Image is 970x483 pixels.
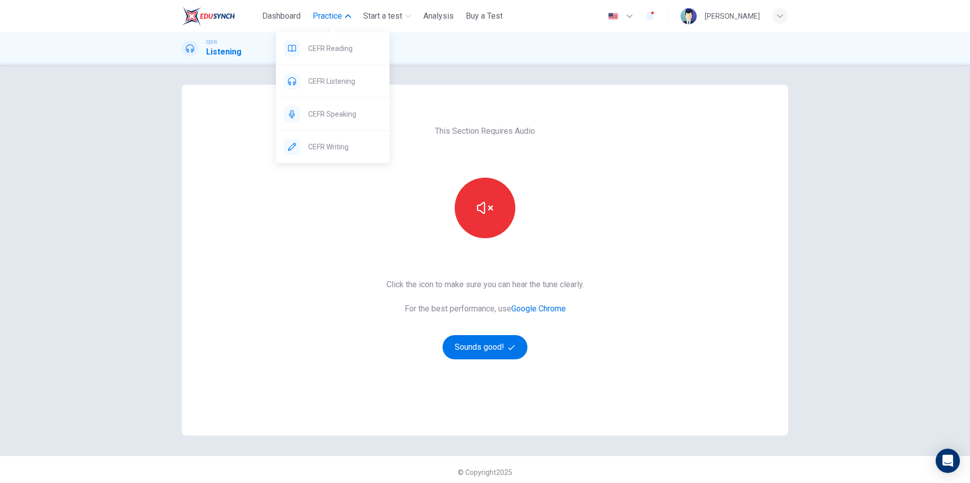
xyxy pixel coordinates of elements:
[258,7,305,25] button: Dashboard
[462,7,507,25] button: Buy a Test
[276,98,390,130] div: CEFR Speaking
[511,304,566,313] a: Google Chrome
[359,7,415,25] button: Start a test
[386,303,584,315] span: For the best performance, use
[936,449,960,473] div: Open Intercom Messenger
[309,7,355,25] button: Practice
[419,7,458,25] button: Analysis
[276,32,390,65] div: CEFR Reading
[206,46,241,58] h1: Listening
[262,10,301,22] span: Dashboard
[705,10,760,22] div: [PERSON_NAME]
[276,65,390,97] div: CEFR Listening
[308,108,381,120] span: CEFR Speaking
[435,125,535,137] span: This Section Requires Audio
[466,10,503,22] span: Buy a Test
[423,10,454,22] span: Analysis
[182,6,258,26] a: ELTC logo
[607,13,619,20] img: en
[308,141,381,153] span: CEFR Writing
[182,6,235,26] img: ELTC logo
[458,468,512,476] span: © Copyright 2025
[386,279,584,291] span: Click the icon to make sure you can hear the tune clearly.
[276,131,390,163] div: CEFR Writing
[206,39,217,46] span: CEFR
[443,335,527,359] button: Sounds good!
[313,10,342,22] span: Practice
[363,10,402,22] span: Start a test
[308,42,381,55] span: CEFR Reading
[308,75,381,87] span: CEFR Listening
[681,8,697,24] img: Profile picture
